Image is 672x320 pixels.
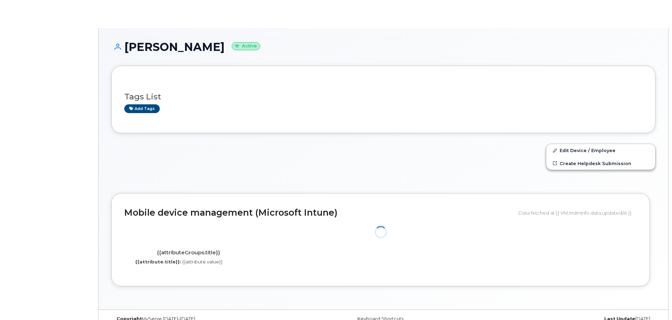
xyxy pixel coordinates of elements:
span: {{attribute.value}} [182,259,223,265]
small: Active [232,42,260,50]
h4: {{attributeGroups.title}} [130,250,247,256]
a: Add tags [124,104,160,113]
h2: Mobile device management (Microsoft Intune) [124,208,513,218]
h3: Tags List [124,92,643,101]
label: {{attribute.title}}: [135,259,181,265]
a: Edit Device / Employee [546,144,655,157]
a: Create Helpdesk Submission [546,157,655,170]
div: Data fetched at {{ VM.mdmInfo.data.updatedAt }} [519,206,637,220]
h1: [PERSON_NAME] [111,41,655,53]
